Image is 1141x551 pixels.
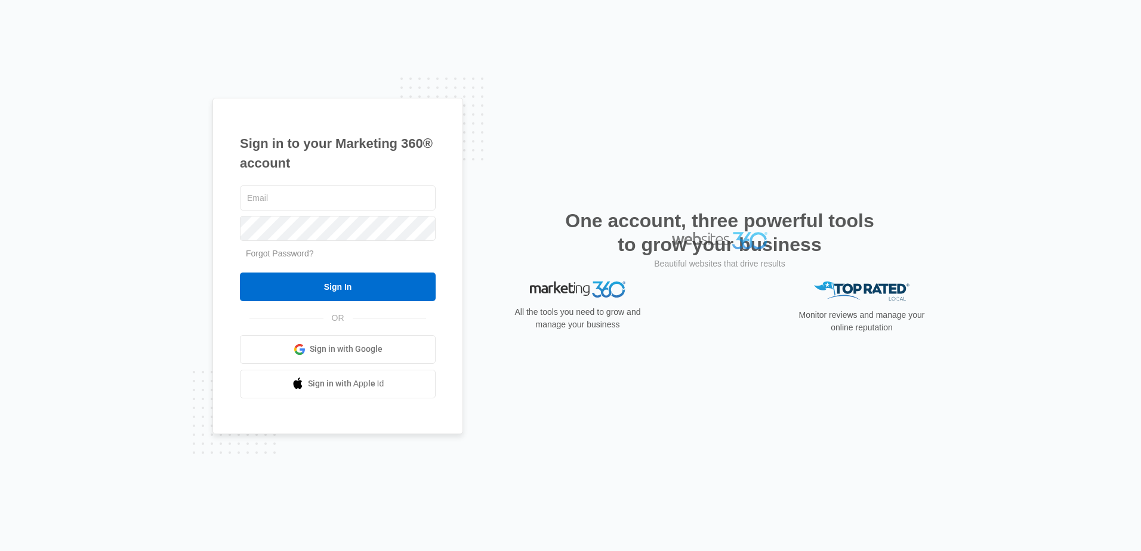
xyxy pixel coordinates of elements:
[240,335,436,364] a: Sign in with Google
[814,281,909,301] img: Top Rated Local
[511,306,644,331] p: All the tools you need to grow and manage your business
[240,273,436,301] input: Sign In
[310,343,383,355] span: Sign in with Google
[530,281,625,298] img: Marketing 360
[672,281,767,299] img: Websites 360
[653,307,787,320] p: Beautiful websites that drive results
[795,309,929,334] p: Monitor reviews and manage your online reputation
[240,185,436,211] input: Email
[246,249,314,258] a: Forgot Password?
[323,312,353,324] span: OR
[308,377,384,390] span: Sign in with Apple Id
[240,370,436,398] a: Sign in with Apple Id
[562,209,878,256] h2: One account, three powerful tools to grow your business
[240,134,436,173] h1: Sign in to your Marketing 360® account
